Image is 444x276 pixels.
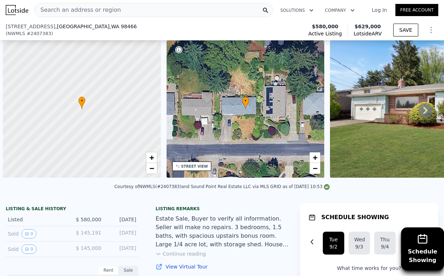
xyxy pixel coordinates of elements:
div: [DATE] [107,245,136,254]
a: Log In [363,6,395,14]
button: Continue reading [156,250,206,257]
button: SAVE [393,24,418,36]
span: $629,000 [355,24,381,29]
div: Sold [8,229,66,238]
a: Zoom out [146,163,157,174]
button: Show Options [424,23,438,37]
div: 9/2 [329,243,339,250]
button: View historical data [21,229,36,238]
span: [STREET_ADDRESS] [6,23,55,30]
button: Solutions [275,4,319,17]
button: Thu9/4 [374,232,396,255]
span: Search an address or region [35,6,121,14]
span: $ 145,000 [76,245,101,251]
span: , WA 98466 [109,24,137,29]
div: Sold [8,245,66,254]
div: Listed [8,216,66,223]
button: ScheduleShowing [401,227,444,270]
span: $580,000 [312,23,339,30]
img: NWMLS Logo [324,184,330,190]
div: Thu [380,236,390,243]
a: Zoom in [146,152,157,163]
a: Zoom in [310,152,320,163]
button: View historical data [21,245,36,254]
div: Listing remarks [156,206,288,212]
div: • [242,97,249,109]
span: • [78,98,85,104]
div: Sale [118,266,138,275]
div: Estate Sale, Buyer to verify all inforrmation. Seller will make no repairs. 3 bedrooms, 1.5 baths... [156,215,288,249]
a: View Virtual Tour [156,263,288,270]
div: LISTING & SALE HISTORY [6,206,138,213]
div: • [78,97,85,109]
span: − [149,164,154,173]
a: Zoom out [310,163,320,174]
div: 9/4 [380,243,390,250]
div: [DATE] [107,229,136,238]
span: NWMLS [8,30,25,37]
button: Wed9/3 [349,232,370,255]
span: Lotside ARV [354,30,381,37]
a: Free Account [395,4,438,16]
button: Fri9/5 [400,232,421,255]
div: Rent [98,266,118,275]
span: Active Listing [308,30,342,37]
span: $ 580,000 [76,217,101,222]
div: [DATE] [107,216,136,223]
div: STREET VIEW [181,164,208,169]
div: ( ) [6,30,53,37]
span: + [149,153,154,162]
h1: SCHEDULE SHOWING [321,213,389,222]
button: Tue9/2 [323,232,344,255]
div: Wed [354,236,364,243]
span: , [GEOGRAPHIC_DATA] [55,23,137,30]
span: + [313,153,317,162]
img: Lotside [6,5,28,15]
div: Courtesy of NWMLS (#2407383) and Sound Point Real Estate LLC via MLS GRID as of [DATE] 10:53 [114,184,330,189]
span: $ 145,191 [76,230,101,236]
div: Tue [329,236,339,243]
p: What time works for you? [309,265,430,272]
button: Company [319,4,360,17]
span: − [313,164,317,173]
span: • [242,98,249,104]
span: # 2407383 [26,30,51,37]
div: 9/3 [354,243,364,250]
